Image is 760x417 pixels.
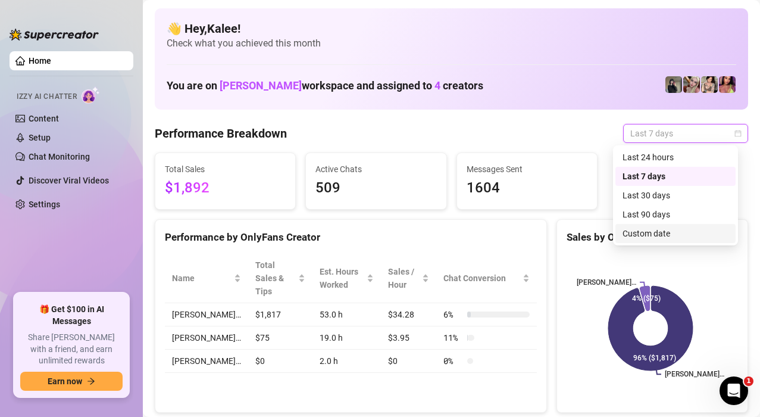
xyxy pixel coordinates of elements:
[315,177,436,200] span: 509
[10,29,99,41] img: logo-BBDzfeDw.svg
[615,186,736,205] div: Last 30 days
[165,254,248,303] th: Name
[20,332,123,367] span: Share [PERSON_NAME] with a friend, and earn unlimited rewards
[20,304,123,327] span: 🎁 Get $100 in AI Messages
[87,377,95,385] span: arrow-right
[443,308,462,321] span: 6 %
[167,20,736,37] h4: 👋 Hey, Kalee !
[29,176,109,185] a: Discover Viral Videos
[381,303,436,326] td: $34.28
[29,114,59,123] a: Content
[665,76,682,93] img: Anna
[701,76,718,93] img: Jenna
[82,86,100,104] img: AI Chatter
[165,177,286,200] span: $1,892
[165,350,248,373] td: [PERSON_NAME]…
[29,200,60,209] a: Settings
[172,272,232,285] span: Name
[255,259,296,298] span: Total Sales & Tips
[312,303,381,326] td: 53.0 h
[577,278,636,287] text: [PERSON_NAME]…
[443,354,462,368] span: 0 %
[744,376,753,386] span: 1
[443,331,462,344] span: 11 %
[167,79,483,92] h1: You are on workspace and assigned to creators
[381,254,436,303] th: Sales / Hour
[567,229,738,245] div: Sales by OnlyFans Creator
[615,224,736,243] div: Custom date
[615,167,736,186] div: Last 7 days
[29,56,51,66] a: Home
[165,163,286,176] span: Total Sales
[20,372,123,391] button: Earn nowarrow-right
[155,125,287,142] h4: Performance Breakdown
[623,151,728,164] div: Last 24 hours
[165,326,248,350] td: [PERSON_NAME]…
[720,376,748,405] iframe: Intercom live chat
[623,189,728,202] div: Last 30 days
[248,326,312,350] td: $75
[48,376,82,386] span: Earn now
[388,265,420,291] span: Sales / Hour
[381,350,436,373] td: $0
[220,79,302,92] span: [PERSON_NAME]
[623,208,728,221] div: Last 90 days
[315,163,436,176] span: Active Chats
[467,163,587,176] span: Messages Sent
[467,177,587,200] span: 1604
[665,370,724,378] text: [PERSON_NAME]…
[381,326,436,350] td: $3.95
[734,130,742,137] span: calendar
[623,170,728,183] div: Last 7 days
[719,76,736,93] img: GODDESS
[320,265,364,291] div: Est. Hours Worked
[615,148,736,167] div: Last 24 hours
[312,350,381,373] td: 2.0 h
[17,91,77,102] span: Izzy AI Chatter
[436,254,537,303] th: Chat Conversion
[248,254,312,303] th: Total Sales & Tips
[683,76,700,93] img: Anna
[630,125,741,142] span: Last 7 days
[434,79,440,92] span: 4
[248,350,312,373] td: $0
[312,326,381,350] td: 19.0 h
[248,303,312,326] td: $1,817
[167,37,736,50] span: Check what you achieved this month
[615,205,736,224] div: Last 90 days
[29,152,90,161] a: Chat Monitoring
[165,229,537,245] div: Performance by OnlyFans Creator
[165,303,248,326] td: [PERSON_NAME]…
[29,133,51,142] a: Setup
[443,272,520,285] span: Chat Conversion
[623,227,728,240] div: Custom date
